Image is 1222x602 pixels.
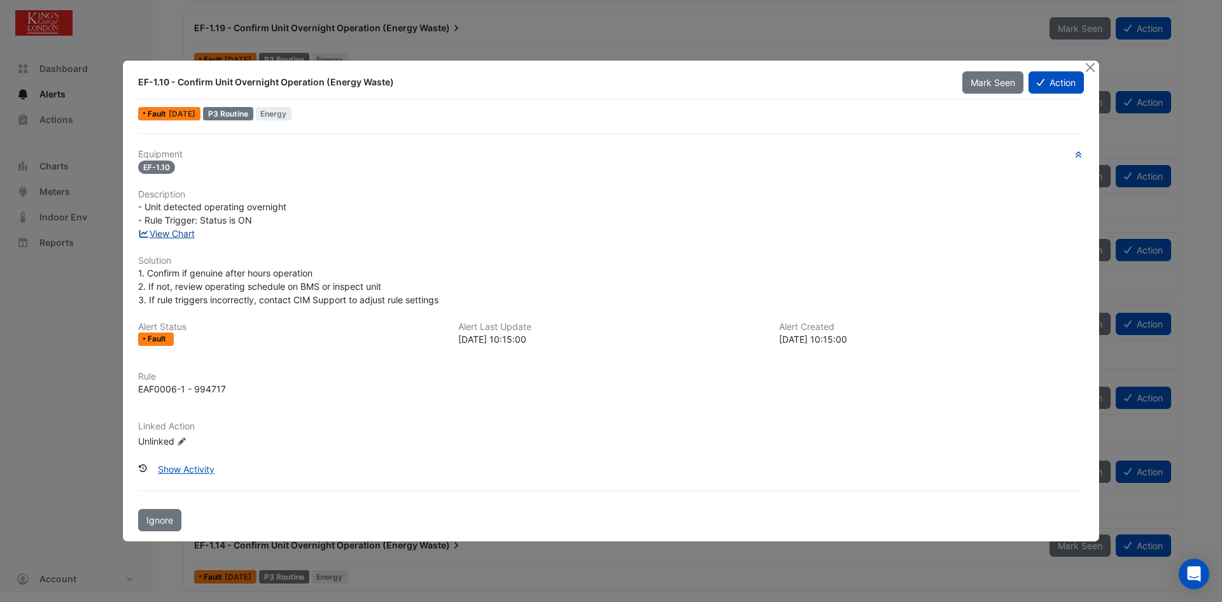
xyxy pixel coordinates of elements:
span: EF-1.10 [138,161,175,174]
button: Ignore [138,509,181,531]
span: Ignore [146,515,173,526]
h6: Linked Action [138,421,1084,432]
h6: Rule [138,371,1084,382]
h6: Alert Created [779,322,1084,333]
button: Close [1083,61,1097,74]
h6: Alert Status [138,322,443,333]
span: - Unit detected operating overnight - Rule Trigger: Status is ON [138,201,286,226]
div: Unlinked [138,434,291,447]
span: Mon 29-Sep-2025 10:15 BST [169,109,195,118]
h6: Solution [138,255,1084,266]
button: Mark Seen [962,71,1023,94]
div: EF-1.10 - Confirm Unit Overnight Operation (Energy Waste) [138,76,947,89]
span: Fault [148,110,169,118]
button: Show Activity [150,458,223,480]
div: EAF0006-1 - 994717 [138,382,226,396]
div: P3 Routine [203,107,253,120]
a: View Chart [138,228,195,239]
button: Action [1029,71,1084,94]
span: Energy [256,107,292,120]
span: Mark Seen [971,77,1015,88]
div: [DATE] 10:15:00 [458,333,763,346]
h6: Equipment [138,149,1084,160]
h6: Alert Last Update [458,322,763,333]
span: Fault [148,335,169,343]
div: [DATE] 10:15:00 [779,333,1084,346]
h6: Description [138,189,1084,200]
fa-icon: Edit Linked Action [177,436,186,446]
div: Open Intercom Messenger [1179,559,1209,589]
span: 1. Confirm if genuine after hours operation 2. If not, review operating schedule on BMS or inspec... [138,268,439,305]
